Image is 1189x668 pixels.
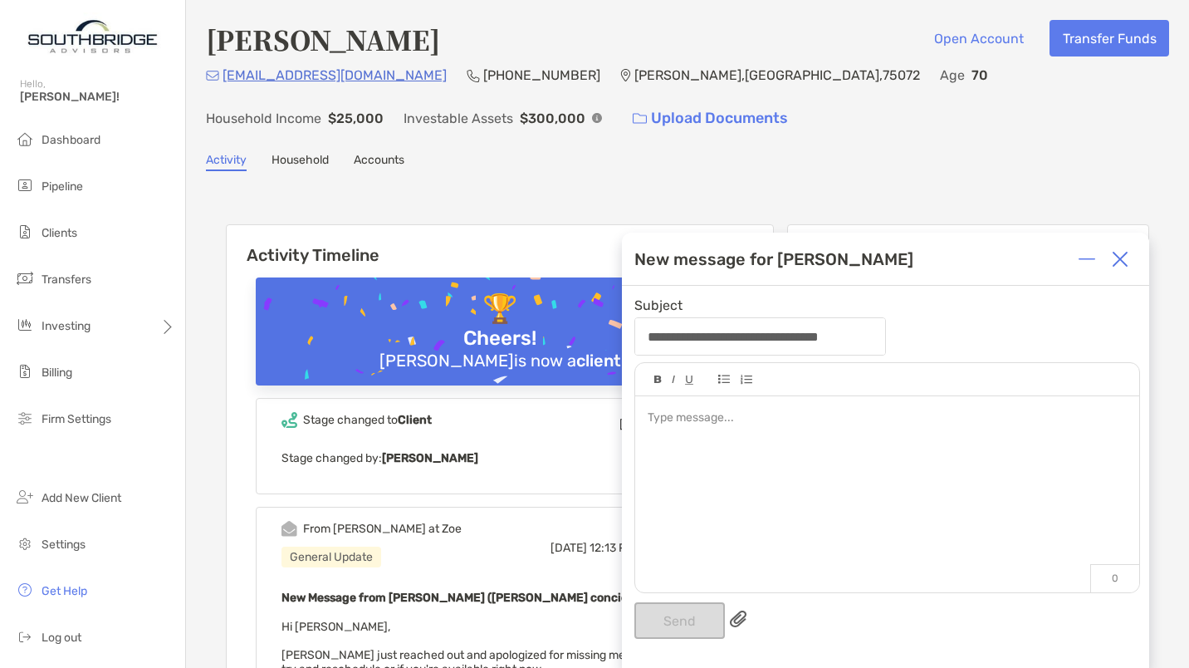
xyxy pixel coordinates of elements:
[42,319,91,333] span: Investing
[354,153,404,171] a: Accounts
[1079,251,1095,268] img: Expand or collapse
[42,179,83,194] span: Pipeline
[15,580,35,600] img: get-help icon
[15,533,35,553] img: settings icon
[398,413,432,427] b: Client
[15,222,35,242] img: clients icon
[256,278,745,421] img: Confetti
[281,547,381,567] div: General Update
[281,591,650,605] b: New Message from [PERSON_NAME] ([PERSON_NAME] concierge)
[404,108,513,129] p: Investable Assets
[20,7,165,66] img: Zoe Logo
[730,611,746,627] img: paperclip attachments
[223,65,447,86] p: [EMAIL_ADDRESS][DOMAIN_NAME]
[15,626,35,646] img: logout icon
[718,375,730,384] img: Editor control icon
[373,351,628,371] div: [PERSON_NAME] is now a
[328,108,384,129] p: $25,000
[457,327,543,351] div: Cheers!
[20,90,175,104] span: [PERSON_NAME]!
[654,376,662,384] img: Editor control icon
[303,522,462,536] div: From [PERSON_NAME] at Zoe
[476,292,524,327] div: 🏆
[1090,564,1139,592] p: 0
[740,375,752,385] img: Editor control icon
[634,65,920,86] p: [PERSON_NAME] , [GEOGRAPHIC_DATA] , 75072
[303,413,432,427] div: Stage changed to
[15,175,35,195] img: pipeline icon
[672,376,675,384] img: Editor control icon
[42,491,121,505] span: Add New Client
[685,376,693,385] img: Editor control icon
[520,108,585,129] p: $300,000
[1112,251,1128,268] img: Close
[634,249,913,269] div: New message for [PERSON_NAME]
[206,108,321,129] p: Household Income
[206,153,247,171] a: Activity
[42,366,72,380] span: Billing
[15,487,35,507] img: add_new_client icon
[382,451,478,465] b: [PERSON_NAME]
[467,69,480,82] img: Phone Icon
[227,225,773,265] h6: Activity Timeline
[940,65,965,86] p: Age
[15,268,35,288] img: transfers icon
[281,448,719,469] p: Stage changed by:
[42,538,86,552] span: Settings
[1050,20,1169,56] button: Transfer Funds
[206,71,219,81] img: Email Icon
[633,113,647,125] img: button icon
[42,631,81,645] span: Log out
[15,361,35,381] img: billing icon
[15,408,35,428] img: firm-settings icon
[42,584,87,598] span: Get Help
[15,129,35,149] img: dashboard icon
[619,417,656,431] span: [DATE]
[620,69,631,82] img: Location Icon
[272,153,329,171] a: Household
[281,412,297,428] img: Event icon
[590,541,653,555] span: 12:13 PM ED
[42,412,111,426] span: Firm Settings
[971,65,988,86] p: 70
[550,541,587,555] span: [DATE]
[576,351,621,371] b: client
[42,226,77,240] span: Clients
[592,113,602,123] img: Info Icon
[281,521,297,537] img: Event icon
[42,133,100,147] span: Dashboard
[42,273,91,287] span: Transfers
[206,20,440,58] h4: [PERSON_NAME]
[921,20,1036,56] button: Open Account
[483,65,600,86] p: [PHONE_NUMBER]
[622,101,799,136] a: Upload Documents
[634,298,683,312] label: Subject
[15,315,35,335] img: investing icon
